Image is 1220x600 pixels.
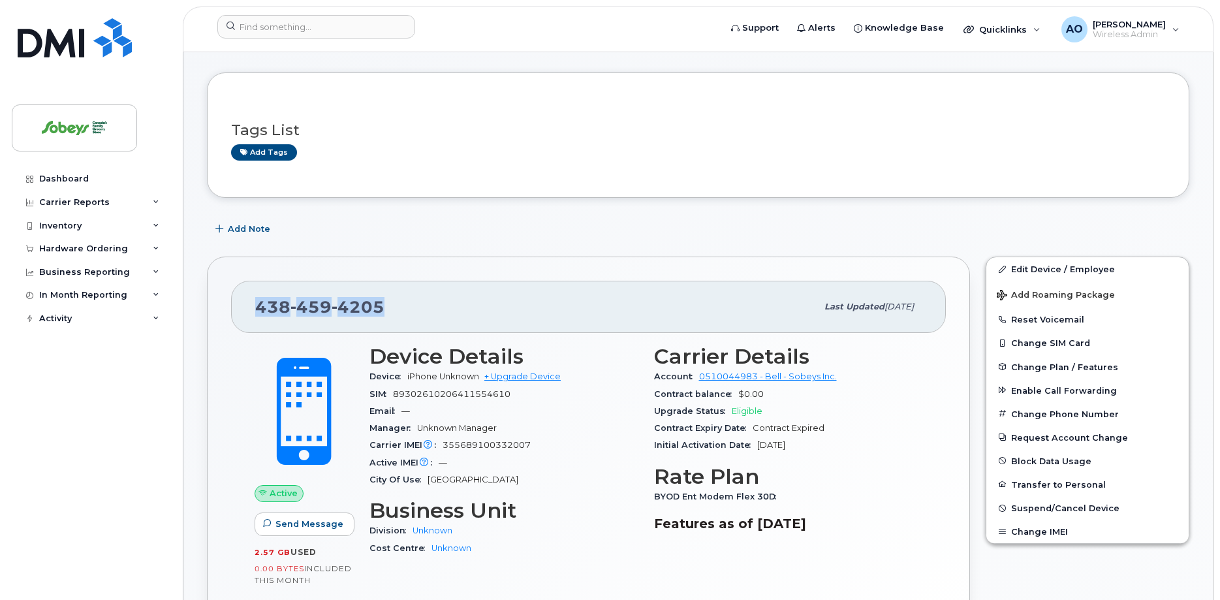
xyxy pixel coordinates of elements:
[255,564,304,573] span: 0.00 Bytes
[986,331,1189,355] button: Change SIM Card
[275,518,343,530] span: Send Message
[654,345,923,368] h3: Carrier Details
[369,543,431,553] span: Cost Centre
[290,547,317,557] span: used
[407,371,479,381] span: iPhone Unknown
[699,371,837,381] a: 0510044983 - Bell - Sobeys Inc.
[207,217,281,241] button: Add Note
[290,297,332,317] span: 459
[654,423,753,433] span: Contract Expiry Date
[986,449,1189,473] button: Block Data Usage
[369,526,413,535] span: Division
[808,22,836,35] span: Alerts
[788,15,845,41] a: Alerts
[255,513,354,536] button: Send Message
[369,499,638,522] h3: Business Unit
[986,496,1189,520] button: Suspend/Cancel Device
[654,389,738,399] span: Contract balance
[1093,29,1166,40] span: Wireless Admin
[1011,503,1119,513] span: Suspend/Cancel Device
[217,15,415,39] input: Find something...
[865,22,944,35] span: Knowledge Base
[1066,22,1083,37] span: AO
[369,345,638,368] h3: Device Details
[654,440,757,450] span: Initial Activation Date
[231,144,297,161] a: Add tags
[986,355,1189,379] button: Change Plan / Features
[732,406,762,416] span: Eligible
[369,423,417,433] span: Manager
[986,520,1189,543] button: Change IMEI
[954,16,1050,42] div: Quicklinks
[757,440,785,450] span: [DATE]
[845,15,953,41] a: Knowledge Base
[255,297,384,317] span: 438
[654,371,699,381] span: Account
[401,406,410,416] span: —
[997,290,1115,302] span: Add Roaming Package
[332,297,384,317] span: 4205
[1011,362,1118,371] span: Change Plan / Features
[369,406,401,416] span: Email
[255,548,290,557] span: 2.57 GB
[986,308,1189,331] button: Reset Voicemail
[231,122,1165,138] h3: Tags List
[228,223,270,235] span: Add Note
[393,389,510,399] span: 89302610206411554610
[1052,16,1189,42] div: Antonio Orgera
[369,475,428,484] span: City Of Use
[1011,385,1117,395] span: Enable Call Forwarding
[654,516,923,531] h3: Features as of [DATE]
[742,22,779,35] span: Support
[484,371,561,381] a: + Upgrade Device
[654,406,732,416] span: Upgrade Status
[369,389,393,399] span: SIM
[369,458,439,467] span: Active IMEI
[431,543,471,553] a: Unknown
[654,465,923,488] h3: Rate Plan
[722,15,788,41] a: Support
[738,389,764,399] span: $0.00
[369,371,407,381] span: Device
[369,440,443,450] span: Carrier IMEI
[986,402,1189,426] button: Change Phone Number
[417,423,497,433] span: Unknown Manager
[753,423,824,433] span: Contract Expired
[413,526,452,535] a: Unknown
[986,281,1189,308] button: Add Roaming Package
[986,257,1189,281] a: Edit Device / Employee
[986,379,1189,402] button: Enable Call Forwarding
[270,487,298,499] span: Active
[884,302,914,311] span: [DATE]
[986,473,1189,496] button: Transfer to Personal
[428,475,518,484] span: [GEOGRAPHIC_DATA]
[443,440,531,450] span: 355689100332007
[1093,19,1166,29] span: [PERSON_NAME]
[654,492,783,501] span: BYOD Ent Modem Flex 30D
[986,426,1189,449] button: Request Account Change
[979,24,1027,35] span: Quicklinks
[439,458,447,467] span: —
[824,302,884,311] span: Last updated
